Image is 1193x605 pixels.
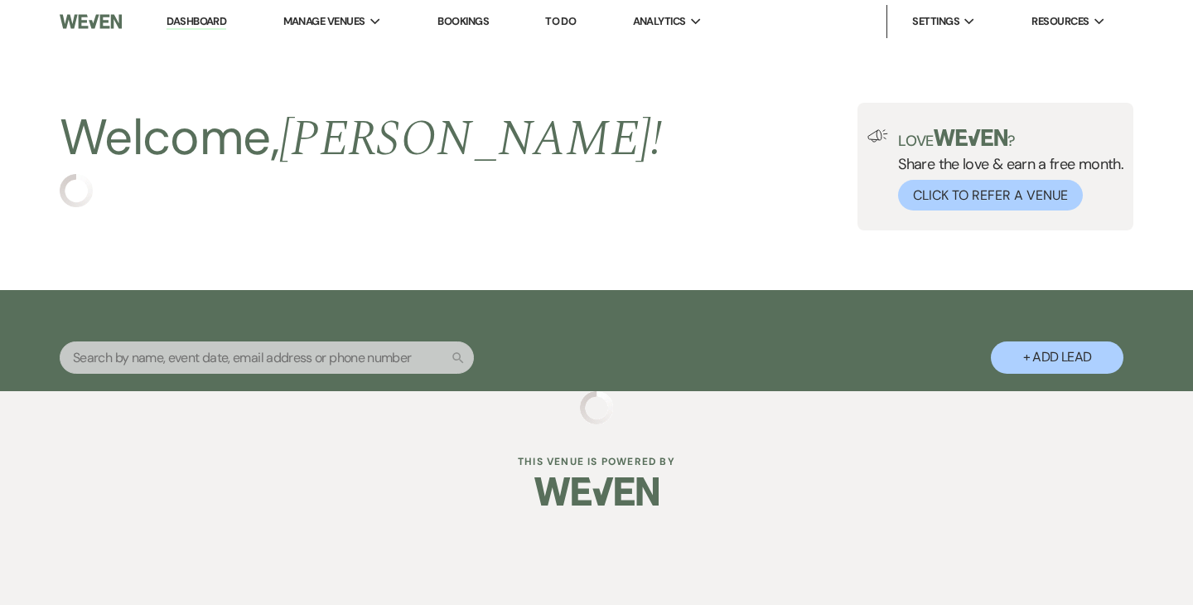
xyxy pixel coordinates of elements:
[867,129,888,143] img: loud-speaker-illustration.svg
[60,4,122,39] img: Weven Logo
[580,391,613,424] img: loading spinner
[1031,13,1089,30] span: Resources
[934,129,1007,146] img: weven-logo-green.svg
[633,13,686,30] span: Analytics
[283,13,365,30] span: Manage Venues
[898,129,1123,148] p: Love ?
[60,341,474,374] input: Search by name, event date, email address or phone number
[279,101,662,177] span: [PERSON_NAME] !
[167,14,226,30] a: Dashboard
[534,462,659,520] img: Weven Logo
[898,180,1083,211] button: Click to Refer a Venue
[991,341,1123,374] button: + Add Lead
[437,14,489,28] a: Bookings
[60,174,93,207] img: loading spinner
[888,129,1123,211] div: Share the love & earn a free month.
[545,14,576,28] a: To Do
[912,13,959,30] span: Settings
[60,103,662,174] h2: Welcome,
